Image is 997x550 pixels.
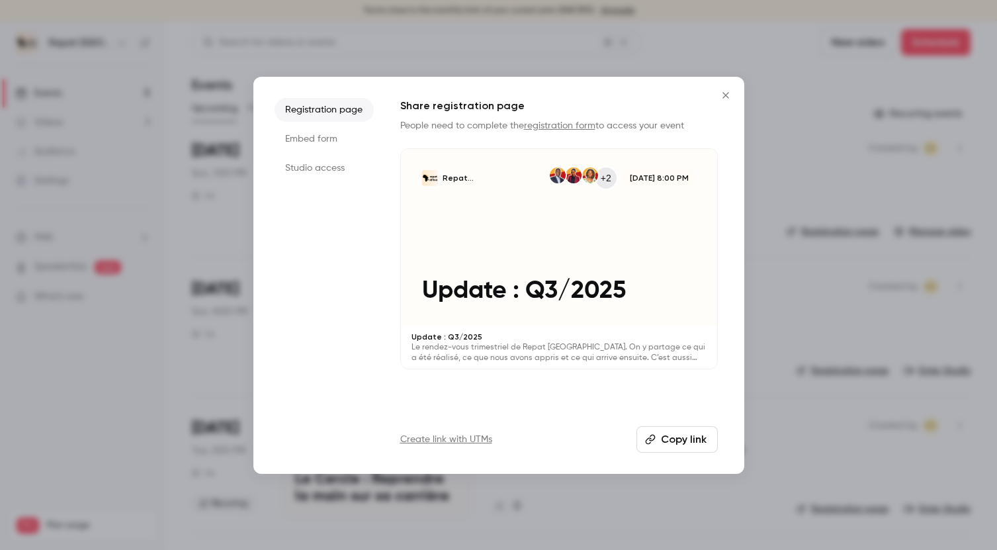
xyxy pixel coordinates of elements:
img: Kara Diaby [550,167,566,183]
a: Update : Q3/2025Repat [GEOGRAPHIC_DATA]+2Aïssatou Konaté-TraoréFatoumata DiaKara Diaby[DATE] 8:00... [400,148,718,370]
li: Studio access [275,156,374,180]
div: +2 [594,166,618,190]
img: Update : Q3/2025 [422,170,438,186]
span: [DATE] 8:00 PM [623,170,696,186]
p: Repat [GEOGRAPHIC_DATA] [443,173,548,183]
img: Fatoumata Dia [566,167,582,183]
p: People need to complete the to access your event [400,119,718,132]
p: Update : Q3/2025 [412,332,707,342]
p: Update : Q3/2025 [422,277,696,305]
button: Copy link [636,426,718,453]
a: registration form [524,121,595,130]
h1: Share registration page [400,98,718,114]
a: Create link with UTMs [400,433,492,446]
li: Embed form [275,127,374,151]
button: Close [713,82,739,109]
img: Aïssatou Konaté-Traoré [582,167,598,183]
li: Registration page [275,98,374,122]
p: Le rendez-vous trimestriel de Repat [GEOGRAPHIC_DATA]. On y partage ce qui a été réalisé, ce que ... [412,342,707,363]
